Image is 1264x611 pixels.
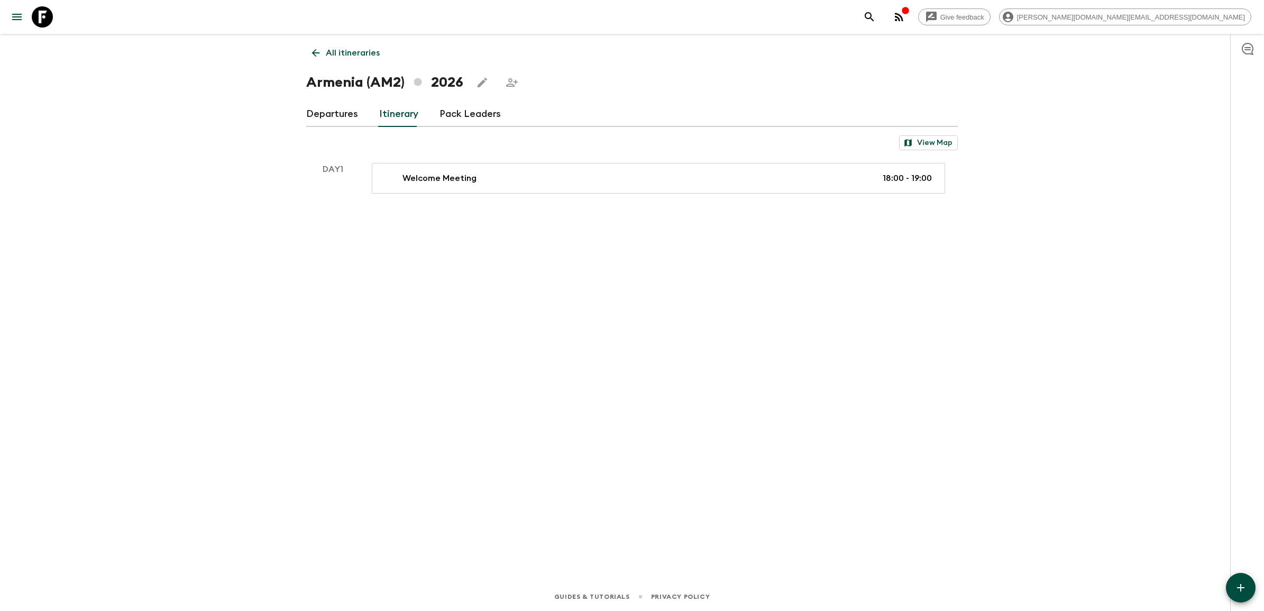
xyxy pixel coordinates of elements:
[326,47,380,59] p: All itineraries
[883,172,932,185] p: 18:00 - 19:00
[439,102,501,127] a: Pack Leaders
[501,72,523,93] span: Share this itinerary
[379,102,418,127] a: Itinerary
[306,72,463,93] h1: Armenia (AM2) 2026
[899,135,958,150] button: View Map
[651,591,710,603] a: Privacy Policy
[999,8,1251,25] div: [PERSON_NAME][DOMAIN_NAME][EMAIL_ADDRESS][DOMAIN_NAME]
[6,6,28,28] button: menu
[918,8,991,25] a: Give feedback
[1011,13,1251,21] span: [PERSON_NAME][DOMAIN_NAME][EMAIL_ADDRESS][DOMAIN_NAME]
[402,172,477,185] p: Welcome Meeting
[472,72,493,93] button: Edit this itinerary
[306,163,359,176] p: Day 1
[935,13,990,21] span: Give feedback
[372,163,945,194] a: Welcome Meeting18:00 - 19:00
[306,102,358,127] a: Departures
[859,6,880,28] button: search adventures
[306,42,386,63] a: All itineraries
[554,591,630,603] a: Guides & Tutorials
